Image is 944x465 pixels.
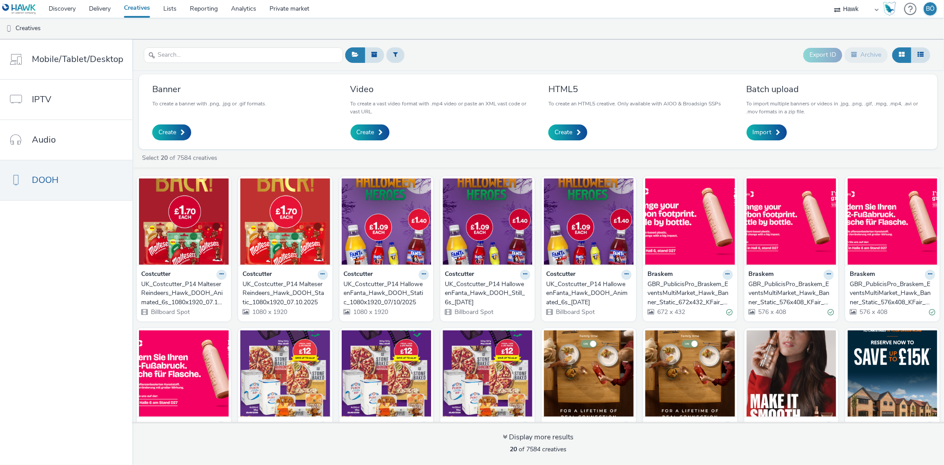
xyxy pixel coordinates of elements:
[848,330,937,417] img: DOOH_BellwayHomes_DurhamComposite_1080x1920_23/09/2025 (JCD) visual
[454,308,493,316] span: Billboard Spot
[747,124,787,140] a: Import
[141,154,221,162] a: Select of 7584 creatives
[544,178,634,265] img: UK_Costcutter_P14 HalloweenFanta_Hawk_DOOH_Animated_6s_07/10/2025 visual
[240,178,330,265] img: UK_Costcutter_P14 Malteser Reindeers_Hawk_DOOH_Static_1080x1920_07.10.2025 visual
[555,128,572,137] span: Create
[747,83,925,95] h3: Batch upload
[645,178,735,265] img: GBR_PublicisPro_Braskem_EventsMultiMarket_Hawk_Banner_Static_672x432_KFair_EN_20250926 visual
[929,308,935,317] div: Valid
[647,280,733,307] a: GBR_PublicisPro_Braskem_EventsMultiMarket_Hawk_Banner_Static_672x432_KFair_EN_20250926
[351,124,389,140] a: Create
[152,100,266,108] p: To create a banner with .png, .jpg or .gif formats.
[141,270,170,280] strong: Costcutter
[546,422,601,432] strong: Oak Furniture Land
[353,308,389,316] span: 1080 x 1920
[443,178,532,265] img: UK_Costcutter_P14 HalloweenFanta_Hawk_DOOH_Still_6s_07/10/2025 visual
[749,280,831,307] div: GBR_PublicisPro_Braskem_EventsMultiMarket_Hawk_Banner_Static_576x408_KFair_DE_20250926
[859,308,887,316] span: 576 x 408
[243,270,272,280] strong: Costcutter
[548,124,587,140] a: Create
[510,445,517,453] strong: 20
[32,53,123,66] span: Mobile/Tablet/Desktop
[243,422,272,432] strong: Costcutter
[656,308,685,316] span: 672 x 432
[747,178,836,265] img: GBR_PublicisPro_Braskem_EventsMultiMarket_Hawk_Banner_Static_576x408_KFair_DE_20250926 visual
[4,24,13,33] img: dooh
[152,83,266,95] h3: Banner
[141,422,166,432] strong: Braskem
[445,422,474,432] strong: Costcutter
[32,93,51,106] span: IPTV
[139,178,229,265] img: UK_Costcutter_P14 Malteser Reindeers_Hawk_DOOH_Animated_6s_1080x1920_07.10.2025 visual
[546,270,575,280] strong: Costcutter
[749,280,834,307] a: GBR_PublicisPro_Braskem_EventsMultiMarket_Hawk_Banner_Static_576x408_KFair_DE_20250926
[758,308,786,316] span: 576 x 408
[344,280,429,307] a: UK_Costcutter_P14 HalloweenFanta_Hawk_DOOH_Static_1080x1920_07/10/2025
[510,445,566,453] span: of 7584 creatives
[139,330,229,417] img: GBR_PublicisPro_Braskem_EventsMultiMarket_Hawk_Banner_Static_672x432_KFair_DE_20250926 visual
[850,280,932,307] div: GBR_PublicisPro_Braskem_EventsMultiMarket_Hawk_Banner_Static_576x408_KFair_EN_20250926
[243,280,328,307] a: UK_Costcutter_P14 Malteser Reindeers_Hawk_DOOH_Static_1080x1920_07.10.2025
[152,124,191,140] a: Create
[911,47,930,62] button: Table
[747,100,925,116] p: To import multiple banners or videos in .jpg, .png, .gif, .mpg, .mp4, .avi or .mov formats in a z...
[645,330,735,417] img: GBR_7stars_Oak Furniture_Family_Stat_1080x1920 visual
[144,47,343,63] input: Search...
[445,280,527,307] div: UK_Costcutter_P14 HalloweenFanta_Hawk_DOOH_Still_6s_[DATE]
[803,48,842,62] button: Export ID
[555,308,595,316] span: Billboard Spot
[32,174,58,186] span: DOOH
[344,280,426,307] div: UK_Costcutter_P14 HalloweenFanta_Hawk_DOOH_Static_1080x1920_07/10/2025
[883,2,896,16] img: Hawk Academy
[351,100,528,116] p: To create a vast video format with .mp4 video or paste an XML vast code or vast URL.
[546,280,632,307] a: UK_Costcutter_P14 HalloweenFanta_Hawk_DOOH_Animated_6s_[DATE]
[351,83,528,95] h3: Video
[850,280,935,307] a: GBR_PublicisPro_Braskem_EventsMultiMarket_Hawk_Banner_Static_576x408_KFair_EN_20250926
[445,270,474,280] strong: Costcutter
[727,308,733,317] div: Valid
[150,308,190,316] span: Billboard Spot
[141,280,223,307] div: UK_Costcutter_P14 Malteser Reindeers_Hawk_DOOH_Animated_6s_1080x1920_07.10.2025
[749,422,792,432] strong: Wella Haircare
[344,422,373,432] strong: Costcutter
[747,330,836,417] img: GBR_Publicis_Wella_Smooth_10''_TEST visual
[243,280,324,307] div: UK_Costcutter_P14 Malteser Reindeers_Hawk_DOOH_Static_1080x1920_07.10.2025
[892,47,911,62] button: Grid
[240,330,330,417] img: UK_Costcutter_P14 Big Night In Meal Deal_Hawk_Video_Static_1080x1920_07/10/2025 visual
[883,2,900,16] a: Hawk Academy
[342,178,432,265] img: UK_Costcutter_P14 HalloweenFanta_Hawk_DOOH_Static_1080x1920_07/10/2025 visual
[158,128,176,137] span: Create
[32,133,56,146] span: Audio
[342,330,432,417] img: UK_Costcutter_P14 Big Night In Meal Deal_Hawk_Video_Animated_6"_07/10/2025 visual
[647,280,729,307] div: GBR_PublicisPro_Braskem_EventsMultiMarket_Hawk_Banner_Static_672x432_KFair_EN_20250926
[251,308,287,316] span: 1080 x 1920
[828,308,834,317] div: Valid
[544,330,634,417] img: GBR_7stars_Oak Furniture_Family_Stat_1080x1920 (VIOOH/JCD) visual
[647,270,673,280] strong: Braskem
[749,270,774,280] strong: Braskem
[445,280,530,307] a: UK_Costcutter_P14 HalloweenFanta_Hawk_DOOH_Still_6s_[DATE]
[503,432,574,442] div: Display more results
[647,422,703,432] strong: Oak Furniture Land
[926,2,935,15] div: BÖ
[850,270,875,280] strong: Braskem
[161,154,168,162] strong: 20
[2,4,36,15] img: undefined Logo
[357,128,374,137] span: Create
[850,422,873,432] strong: Bellway
[443,330,532,417] img: UK_Costcutter_P14 Big Night In Meal Deal_Hawk_Video_Still_6"_07/10/2025 visual
[548,83,721,95] h3: HTML5
[753,128,772,137] span: Import
[546,280,628,307] div: UK_Costcutter_P14 HalloweenFanta_Hawk_DOOH_Animated_6s_[DATE]
[344,270,373,280] strong: Costcutter
[848,178,937,265] img: GBR_PublicisPro_Braskem_EventsMultiMarket_Hawk_Banner_Static_576x408_KFair_EN_20250926 visual
[548,100,721,108] p: To create an HTML5 creative. Only available with AIOO & Broadsign SSPs
[844,47,888,62] button: Archive
[141,280,227,307] a: UK_Costcutter_P14 Malteser Reindeers_Hawk_DOOH_Animated_6s_1080x1920_07.10.2025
